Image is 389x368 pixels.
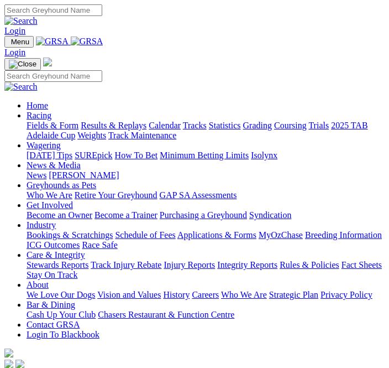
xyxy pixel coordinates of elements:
a: Tracks [183,121,207,130]
a: Calendar [149,121,181,130]
img: logo-grsa-white.png [43,58,52,66]
a: Careers [192,290,219,299]
a: Vision and Values [97,290,161,299]
a: Rules & Policies [280,260,339,269]
div: News & Media [27,170,385,180]
a: Wagering [27,141,61,150]
a: Cash Up Your Club [27,310,96,319]
a: Bar & Dining [27,300,75,309]
a: Track Maintenance [108,131,176,140]
a: Care & Integrity [27,250,85,260]
a: Purchasing a Greyhound [160,210,247,220]
a: Race Safe [82,240,117,250]
img: Search [4,16,38,26]
a: Injury Reports [164,260,215,269]
div: Bar & Dining [27,310,385,320]
a: Login To Blackbook [27,330,99,339]
button: Toggle navigation [4,58,41,70]
a: Breeding Information [305,230,382,240]
a: Industry [27,220,56,230]
div: About [27,290,385,300]
a: Schedule of Fees [115,230,175,240]
a: Greyhounds as Pets [27,180,96,190]
a: Fields & Form [27,121,78,130]
a: Results & Replays [81,121,146,130]
a: [PERSON_NAME] [49,170,119,180]
a: History [163,290,190,299]
img: GRSA [71,37,103,46]
a: News [27,170,46,180]
a: Trials [308,121,329,130]
a: Stewards Reports [27,260,88,269]
a: Applications & Forms [177,230,256,240]
img: GRSA [36,37,69,46]
a: Get Involved [27,200,73,210]
input: Search [4,70,102,82]
a: Become an Owner [27,210,92,220]
a: Integrity Reports [217,260,277,269]
a: Fact Sheets [341,260,382,269]
a: About [27,280,49,289]
a: Who We Are [27,190,72,200]
a: Retire Your Greyhound [75,190,157,200]
div: Wagering [27,151,385,160]
a: Become a Trainer [94,210,157,220]
div: Greyhounds as Pets [27,190,385,200]
a: Login [4,26,25,35]
a: Track Injury Rebate [91,260,161,269]
a: Coursing [274,121,307,130]
a: Isolynx [251,151,277,160]
a: Stay On Track [27,270,77,279]
a: Statistics [209,121,241,130]
a: [DATE] Tips [27,151,72,160]
a: Minimum Betting Limits [160,151,249,160]
button: Toggle navigation [4,36,34,48]
div: Get Involved [27,210,385,220]
img: logo-grsa-white.png [4,349,13,357]
a: ICG Outcomes [27,240,80,250]
a: Privacy Policy [320,290,372,299]
a: Login [4,48,25,57]
a: Weights [77,131,106,140]
a: SUREpick [75,151,112,160]
div: Care & Integrity [27,260,385,280]
a: Home [27,101,48,110]
div: Racing [27,121,385,141]
div: Industry [27,230,385,250]
a: GAP SA Assessments [160,190,237,200]
input: Search [4,4,102,16]
a: Who We Are [221,290,267,299]
a: Racing [27,111,51,120]
a: Syndication [249,210,291,220]
img: Search [4,82,38,92]
img: Close [9,60,36,69]
span: Menu [11,38,29,46]
a: How To Bet [115,151,158,160]
a: Contact GRSA [27,320,80,329]
a: Bookings & Scratchings [27,230,113,240]
a: 2025 TAB Adelaide Cup [27,121,368,140]
a: We Love Our Dogs [27,290,95,299]
a: Chasers Restaurant & Function Centre [98,310,234,319]
a: MyOzChase [259,230,303,240]
a: Grading [243,121,272,130]
a: Strategic Plan [269,290,318,299]
a: News & Media [27,160,81,170]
